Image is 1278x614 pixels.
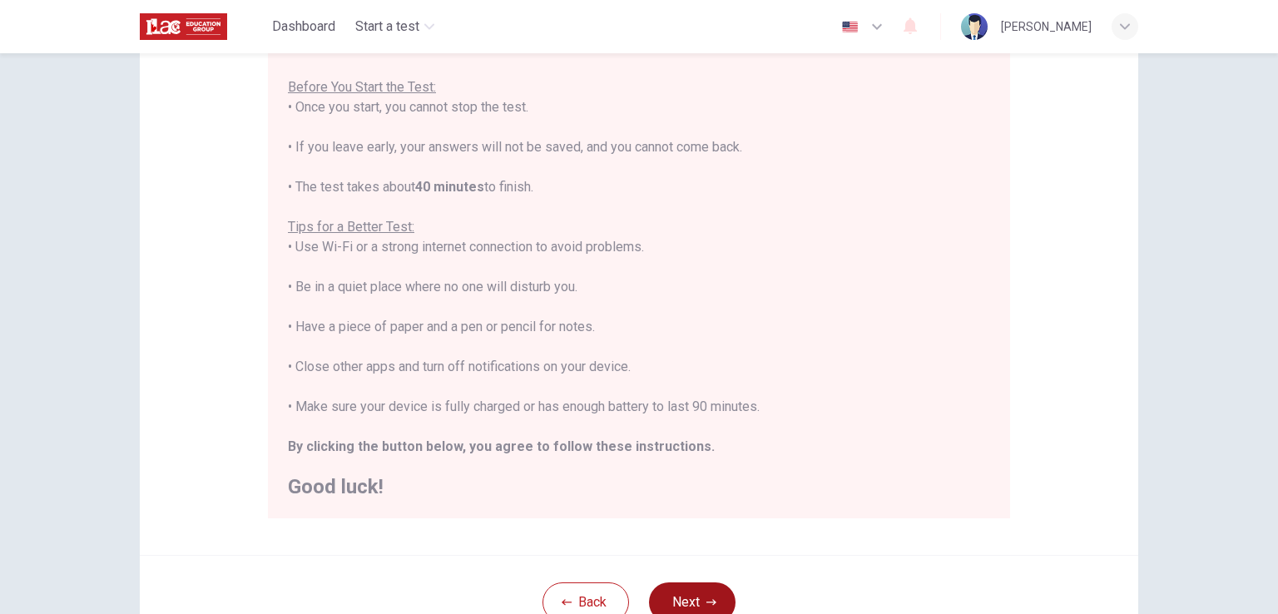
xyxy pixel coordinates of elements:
img: en [840,21,860,33]
img: Profile picture [961,13,988,40]
b: 40 minutes [415,179,484,195]
h2: Good luck! [288,477,990,497]
img: ILAC logo [140,10,227,43]
b: By clicking the button below, you agree to follow these instructions. [288,438,715,454]
span: Dashboard [272,17,335,37]
div: You are about to start a . • Once you start, you cannot stop the test. • If you leave early, your... [288,37,990,497]
button: Start a test [349,12,441,42]
u: Before You Start the Test: [288,79,436,95]
a: ILAC logo [140,10,265,43]
span: Start a test [355,17,419,37]
button: Dashboard [265,12,342,42]
u: Tips for a Better Test: [288,219,414,235]
div: [PERSON_NAME] [1001,17,1092,37]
